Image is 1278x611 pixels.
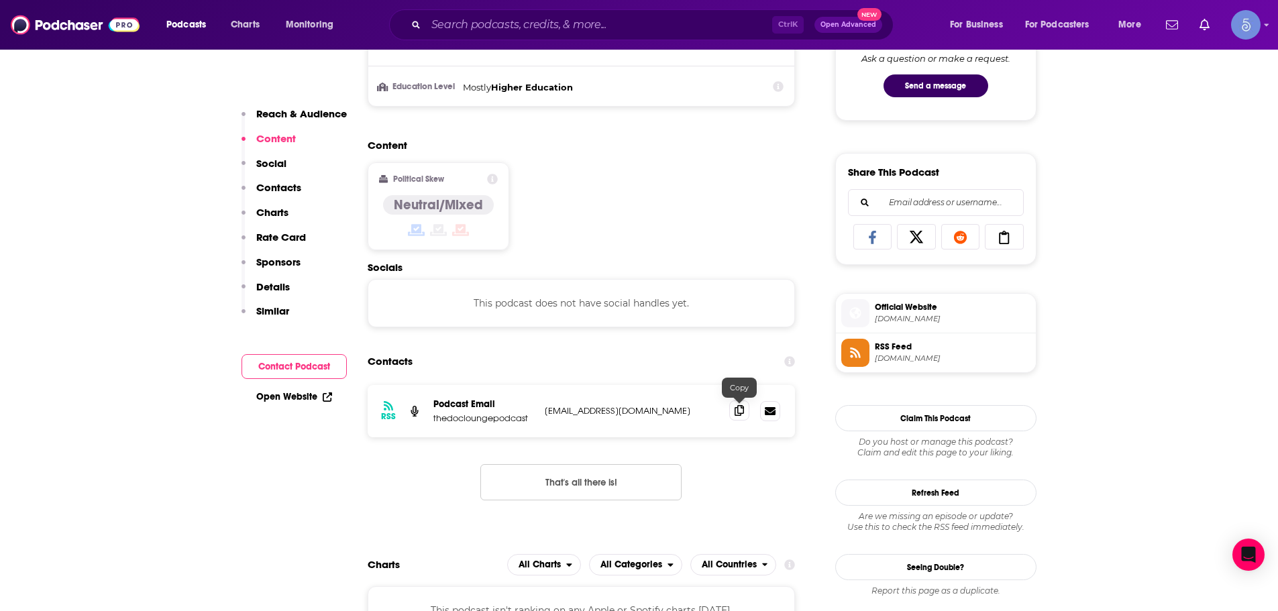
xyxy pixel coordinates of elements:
[242,280,290,305] button: Details
[480,464,682,500] button: Nothing here.
[381,411,396,422] h3: RSS
[835,554,1036,580] a: Seeing Double?
[256,132,296,145] p: Content
[507,554,581,575] h2: Platforms
[463,82,491,93] span: Mostly
[1231,10,1261,40] img: User Profile
[848,189,1024,216] div: Search followers
[157,14,223,36] button: open menu
[231,15,260,34] span: Charts
[857,8,882,21] span: New
[368,261,796,274] h2: Socials
[690,554,777,575] h2: Countries
[256,181,301,194] p: Contacts
[835,480,1036,506] button: Refresh Feed
[722,378,757,398] div: Copy
[941,14,1020,36] button: open menu
[242,256,301,280] button: Sponsors
[433,398,534,410] p: Podcast Email
[507,554,581,575] button: open menu
[11,12,140,38] img: Podchaser - Follow, Share and Rate Podcasts
[166,15,206,34] span: Podcasts
[433,412,534,424] p: thedocloungepodcast
[368,279,796,327] div: This podcast does not have social handles yet.
[256,391,332,402] a: Open Website
[256,107,347,120] p: Reach & Audience
[589,554,682,575] h2: Categories
[859,190,1012,215] input: Email address or username...
[835,586,1036,596] div: Report this page as a duplicate.
[242,181,301,206] button: Contacts
[368,558,400,571] h2: Charts
[1161,13,1183,36] a: Show notifications dropdown
[426,14,772,36] input: Search podcasts, credits, & more...
[853,224,892,249] a: Share on Facebook
[242,231,306,256] button: Rate Card
[276,14,351,36] button: open menu
[402,9,906,40] div: Search podcasts, credits, & more...
[835,437,1036,447] span: Do you host or manage this podcast?
[1231,10,1261,40] button: Show profile menu
[1118,15,1141,34] span: More
[941,224,980,249] a: Share on Reddit
[256,206,288,219] p: Charts
[875,341,1030,353] span: RSS Feed
[256,256,301,268] p: Sponsors
[875,314,1030,324] span: thedocloungepodcast.podbean.com
[1231,10,1261,40] span: Logged in as Spiral5-G1
[884,74,988,97] button: Send a message
[256,280,290,293] p: Details
[491,82,573,93] span: Higher Education
[861,53,1010,64] div: Ask a question or make a request.
[286,15,333,34] span: Monitoring
[848,166,939,178] h3: Share This Podcast
[545,405,719,416] p: [EMAIL_ADDRESS][DOMAIN_NAME]
[690,554,777,575] button: open menu
[1016,14,1109,36] button: open menu
[256,304,289,317] p: Similar
[256,231,306,243] p: Rate Card
[1194,13,1215,36] a: Show notifications dropdown
[242,206,288,231] button: Charts
[950,15,1003,34] span: For Business
[875,301,1030,313] span: Official Website
[393,174,444,184] h2: Political Skew
[1109,14,1158,36] button: open menu
[985,224,1024,249] a: Copy Link
[589,554,682,575] button: open menu
[835,437,1036,458] div: Claim and edit this page to your liking.
[519,560,561,569] span: All Charts
[222,14,268,36] a: Charts
[368,349,413,374] h2: Contacts
[242,157,286,182] button: Social
[242,354,347,379] button: Contact Podcast
[875,353,1030,364] span: feeds.castos.com
[1232,539,1265,571] div: Open Intercom Messenger
[835,511,1036,533] div: Are we missing an episode or update? Use this to check the RSS feed immediately.
[897,224,936,249] a: Share on X/Twitter
[242,132,296,157] button: Content
[368,139,785,152] h2: Content
[814,17,882,33] button: Open AdvancedNew
[772,16,804,34] span: Ctrl K
[242,107,347,132] button: Reach & Audience
[835,405,1036,431] button: Claim This Podcast
[256,157,286,170] p: Social
[394,197,483,213] h4: Neutral/Mixed
[820,21,876,28] span: Open Advanced
[242,304,289,329] button: Similar
[702,560,757,569] span: All Countries
[841,339,1030,367] a: RSS Feed[DOMAIN_NAME]
[1025,15,1089,34] span: For Podcasters
[379,82,458,91] h3: Education Level
[600,560,662,569] span: All Categories
[841,299,1030,327] a: Official Website[DOMAIN_NAME]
